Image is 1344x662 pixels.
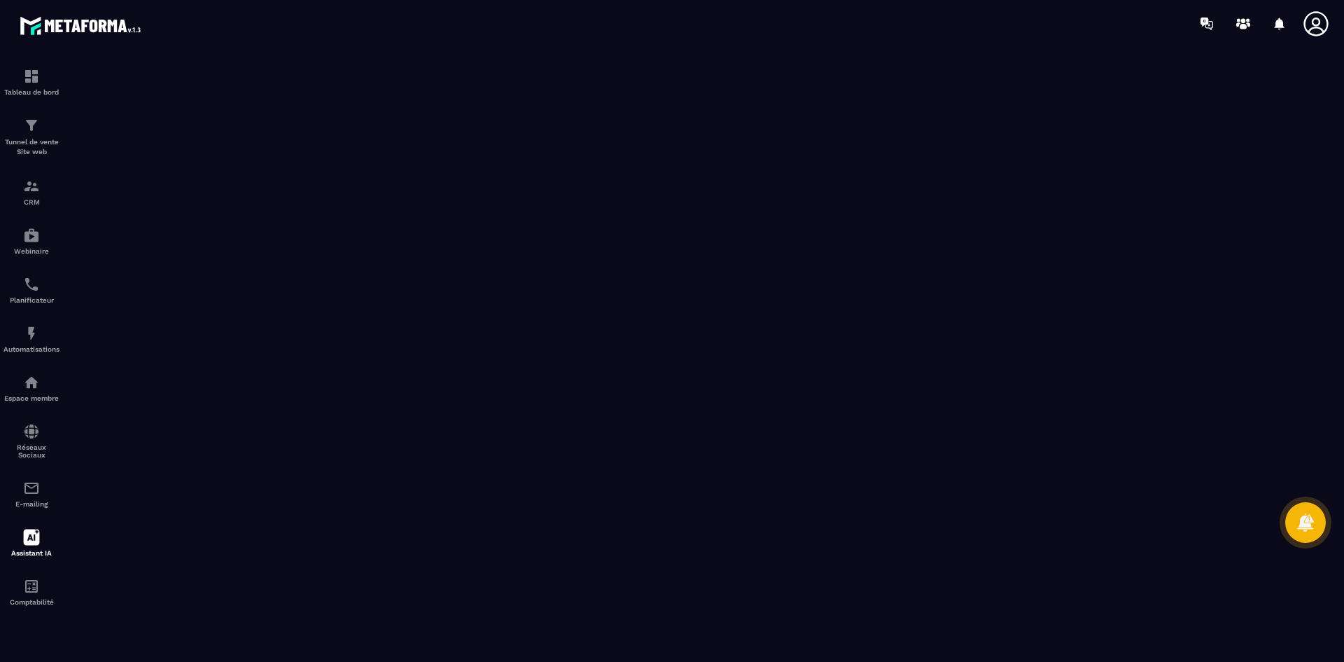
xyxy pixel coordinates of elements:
img: formation [23,68,40,85]
a: social-networksocial-networkRéseaux Sociaux [3,413,59,469]
a: accountantaccountantComptabilité [3,567,59,616]
a: emailemailE-mailing [3,469,59,518]
img: automations [23,374,40,391]
p: CRM [3,198,59,206]
p: Planificateur [3,296,59,304]
p: Réseaux Sociaux [3,443,59,459]
p: Tableau de bord [3,88,59,96]
p: Automatisations [3,345,59,353]
a: formationformationTunnel de vente Site web [3,106,59,167]
a: formationformationTableau de bord [3,57,59,106]
a: automationsautomationsEspace membre [3,364,59,413]
a: Assistant IA [3,518,59,567]
p: Webinaire [3,247,59,255]
img: scheduler [23,276,40,293]
img: formation [23,117,40,134]
a: automationsautomationsWebinaire [3,216,59,266]
p: Espace membre [3,394,59,402]
img: logo [20,13,146,39]
img: email [23,480,40,497]
a: automationsautomationsAutomatisations [3,315,59,364]
p: E-mailing [3,500,59,508]
img: social-network [23,423,40,440]
p: Assistant IA [3,549,59,557]
img: automations [23,325,40,342]
img: formation [23,178,40,195]
p: Comptabilité [3,598,59,606]
p: Tunnel de vente Site web [3,137,59,157]
a: formationformationCRM [3,167,59,216]
img: automations [23,227,40,244]
a: schedulerschedulerPlanificateur [3,266,59,315]
img: accountant [23,578,40,595]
